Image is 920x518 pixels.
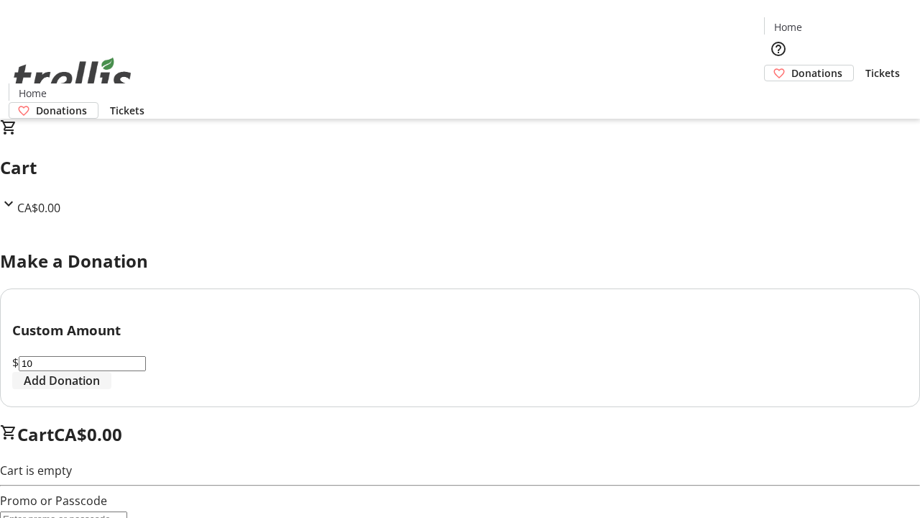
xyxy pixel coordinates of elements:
a: Tickets [98,103,156,118]
span: Add Donation [24,372,100,389]
button: Cart [764,81,793,110]
a: Donations [764,65,854,81]
span: Home [774,19,802,35]
span: Tickets [110,103,144,118]
a: Home [9,86,55,101]
span: CA$0.00 [17,200,60,216]
span: Tickets [865,65,900,81]
button: Help [764,35,793,63]
span: Donations [791,65,842,81]
a: Home [765,19,811,35]
h3: Custom Amount [12,320,908,340]
span: $ [12,355,19,371]
a: Donations [9,102,98,119]
a: Tickets [854,65,911,81]
img: Orient E2E Organization 0LL18D535a's Logo [9,42,137,114]
span: Home [19,86,47,101]
button: Add Donation [12,372,111,389]
span: Donations [36,103,87,118]
input: Donation Amount [19,356,146,371]
span: CA$0.00 [54,422,122,446]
